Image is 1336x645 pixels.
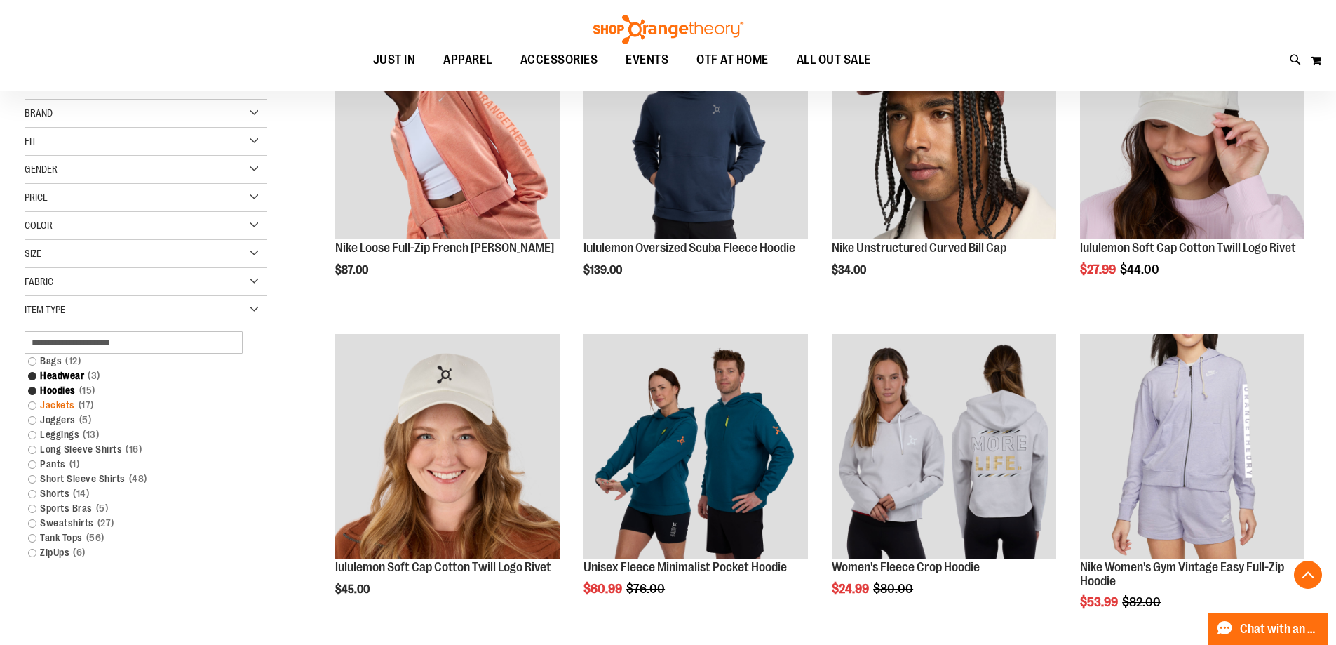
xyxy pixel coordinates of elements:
[825,8,1063,312] div: product
[1080,595,1120,609] span: $53.99
[626,44,668,76] span: EVENTS
[25,304,65,315] span: Item Type
[583,582,624,596] span: $60.99
[335,241,554,255] a: Nike Loose Full-Zip French [PERSON_NAME]
[21,501,254,516] a: Sports Bras5
[66,457,83,472] span: 1
[21,472,254,486] a: Short Sleeve Shirts48
[21,442,254,457] a: Long Sleeve Shirts16
[696,44,769,76] span: OTF AT HOME
[69,545,89,560] span: 6
[832,264,868,277] span: $34.00
[1080,560,1284,588] a: Nike Women's Gym Vintage Easy Full-Zip Hoodie
[21,531,254,545] a: Tank Tops56
[93,501,112,516] span: 5
[21,486,254,501] a: Shorts14
[84,368,104,383] span: 3
[1122,595,1163,609] span: $82.00
[335,264,370,277] span: $87.00
[21,457,254,472] a: Pants1
[1080,334,1304,559] img: Product image for Nike Gym Vintage Easy Full Zip Hoodie
[576,8,815,312] div: product
[873,582,915,596] span: $80.00
[832,15,1056,239] img: Nike Unstructured Curved Bill Cap
[25,107,53,119] span: Brand
[79,427,102,442] span: 13
[1120,262,1161,277] span: $44.00
[21,516,254,531] a: Sweatshirts27
[832,582,871,596] span: $24.99
[583,241,795,255] a: lululemon Oversized Scuba Fleece Hoodie
[75,398,97,413] span: 17
[1073,327,1311,645] div: product
[94,516,118,531] span: 27
[21,545,254,560] a: ZipUps6
[21,383,254,398] a: Hoodies15
[1208,613,1328,645] button: Chat with an Expert
[1080,241,1296,255] a: lululemon Soft Cap Cotton Twill Logo Rivet
[122,442,145,457] span: 16
[1073,8,1311,312] div: product
[25,192,48,203] span: Price
[25,135,36,147] span: Fit
[1080,334,1304,561] a: Product image for Nike Gym Vintage Easy Full Zip Hoodie
[832,241,1006,255] a: Nike Unstructured Curved Bill Cap
[62,354,84,368] span: 12
[328,327,567,632] div: product
[335,334,560,561] a: Main view of 2024 Convention lululemon Soft Cap Cotton Twill Logo Rivet
[583,334,808,559] img: Unisex Fleece Minimalist Pocket Hoodie
[576,327,815,632] div: product
[335,560,551,574] a: lululemon Soft Cap Cotton Twill Logo Rivet
[832,560,980,574] a: Women's Fleece Crop Hoodie
[583,15,808,241] a: lululemon Oversized Scuba Fleece HoodieNEW
[591,15,745,44] img: Shop Orangetheory
[832,15,1056,241] a: Nike Unstructured Curved Bill Cap
[1294,561,1322,589] button: Back To Top
[83,531,108,545] span: 56
[335,15,560,241] a: Nike Loose Full-Zip French Terry HoodieNEW
[443,44,492,76] span: APPAREL
[21,398,254,413] a: Jackets17
[69,486,93,501] span: 14
[1080,15,1304,241] a: OTF lululemon Soft Cap Cotton Twill Logo Rivet KhakiSALE
[520,44,598,76] span: ACCESSORIES
[21,368,254,383] a: Headwear3
[797,44,871,76] span: ALL OUT SALE
[25,220,53,231] span: Color
[1080,262,1118,277] span: $27.99
[832,334,1056,561] a: Product image for Womens Fleece Crop Hoodie
[335,583,372,596] span: $45.00
[583,264,624,277] span: $139.00
[25,248,41,259] span: Size
[583,334,808,561] a: Unisex Fleece Minimalist Pocket Hoodie
[126,472,151,486] span: 48
[1080,15,1304,239] img: OTF lululemon Soft Cap Cotton Twill Logo Rivet Khaki
[76,413,95,427] span: 5
[76,383,99,398] span: 15
[583,560,787,574] a: Unisex Fleece Minimalist Pocket Hoodie
[1240,623,1319,636] span: Chat with an Expert
[21,354,254,368] a: Bags12
[335,15,560,239] img: Nike Loose Full-Zip French Terry Hoodie
[832,334,1056,559] img: Product image for Womens Fleece Crop Hoodie
[335,334,560,559] img: Main view of 2024 Convention lululemon Soft Cap Cotton Twill Logo Rivet
[21,413,254,427] a: Joggers5
[21,427,254,442] a: Leggings13
[25,276,53,287] span: Fabric
[25,164,58,175] span: Gender
[583,15,808,239] img: lululemon Oversized Scuba Fleece Hoodie
[825,327,1063,632] div: product
[328,8,567,312] div: product
[373,44,416,76] span: JUST IN
[626,582,667,596] span: $76.00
